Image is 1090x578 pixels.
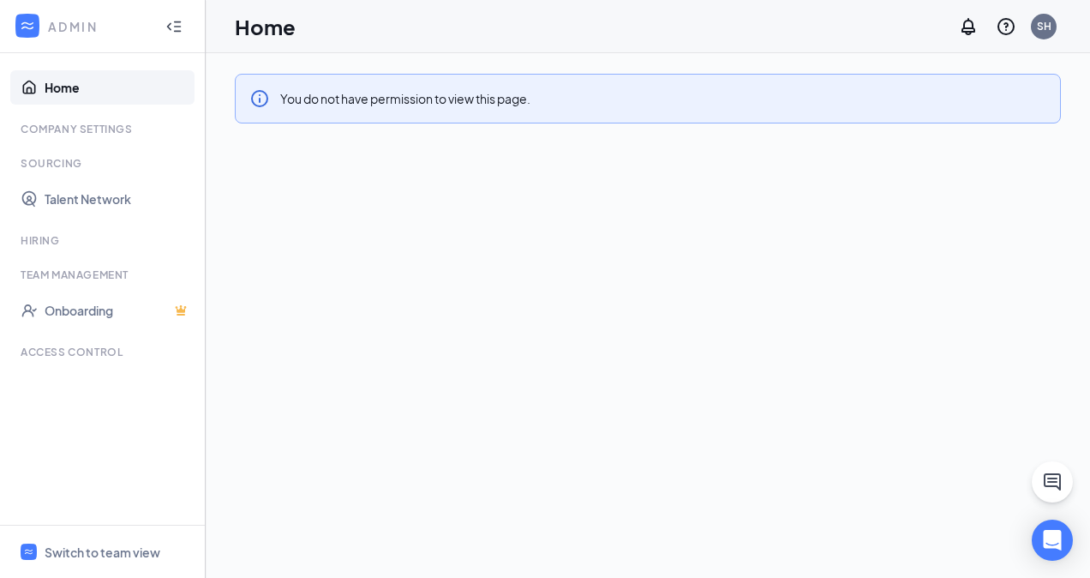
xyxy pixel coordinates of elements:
svg: ChatActive [1042,472,1063,492]
div: Sourcing [21,156,188,171]
svg: QuestionInfo [996,16,1016,37]
svg: WorkstreamLogo [19,17,36,34]
div: ADMIN [48,18,150,35]
svg: WorkstreamLogo [23,546,34,557]
div: Switch to team view [45,544,160,561]
div: Open Intercom Messenger [1032,520,1073,561]
div: Hiring [21,233,188,248]
button: ChatActive [1032,461,1073,503]
svg: Info [249,88,270,109]
a: Home [45,70,191,105]
a: OnboardingCrown [45,293,191,328]
div: You do not have permission to view this page. [280,88,530,107]
div: SH [1037,19,1051,33]
div: Access control [21,345,188,359]
svg: Notifications [958,16,979,37]
div: Company Settings [21,122,188,136]
div: Team Management [21,268,188,282]
a: Talent Network [45,182,191,216]
svg: Collapse [165,18,183,35]
h1: Home [235,12,296,41]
